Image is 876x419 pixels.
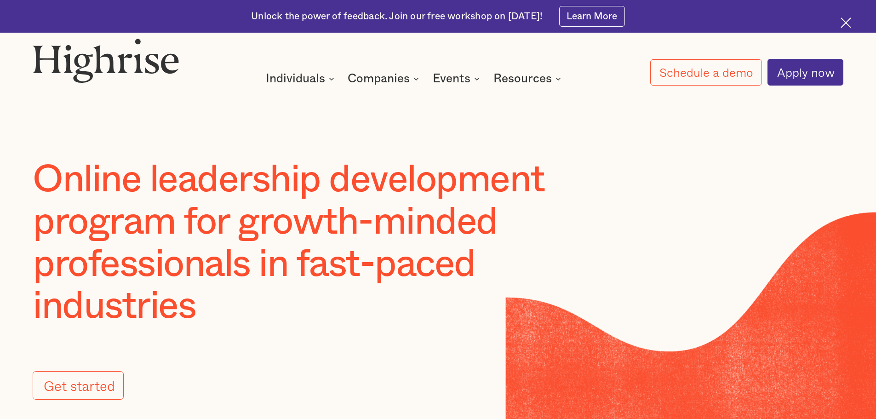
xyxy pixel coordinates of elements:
[841,17,851,28] img: Cross icon
[433,73,470,84] div: Events
[650,59,762,86] a: Schedule a demo
[348,73,422,84] div: Companies
[33,38,179,82] img: Highrise logo
[266,73,325,84] div: Individuals
[767,59,843,86] a: Apply now
[493,73,564,84] div: Resources
[33,371,123,400] a: Get started
[559,6,625,27] a: Learn More
[433,73,482,84] div: Events
[348,73,410,84] div: Companies
[266,73,337,84] div: Individuals
[251,10,543,23] div: Unlock the power of feedback. Join our free workshop on [DATE]!
[493,73,552,84] div: Resources
[33,159,624,327] h1: Online leadership development program for growth-minded professionals in fast-paced industries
